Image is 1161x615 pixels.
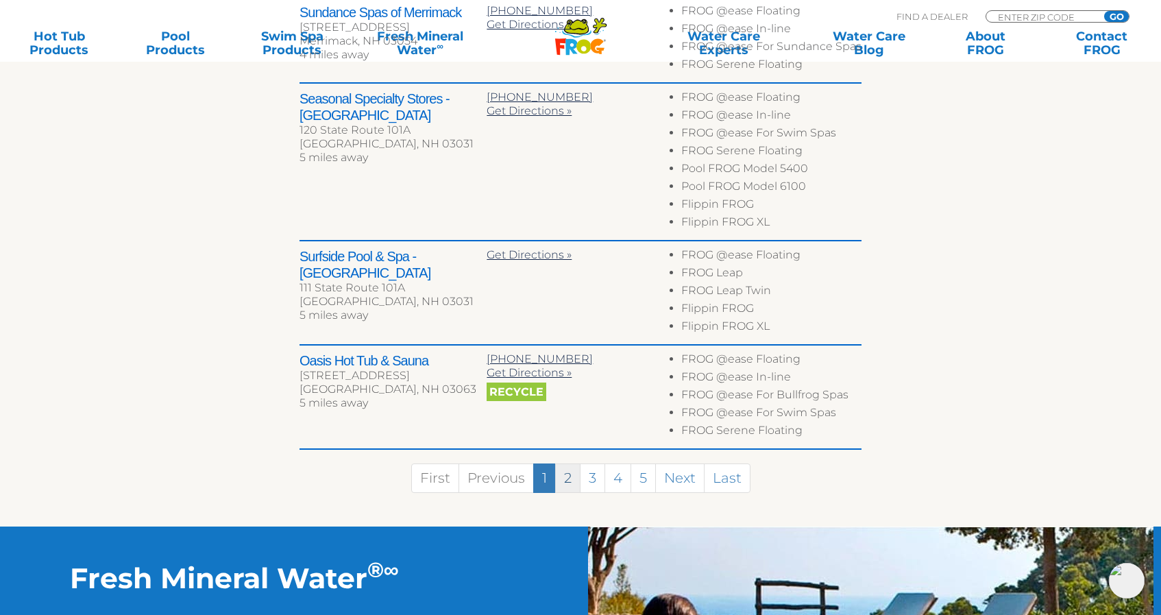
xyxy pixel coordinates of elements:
[681,352,861,370] li: FROG @ease Floating
[487,248,572,261] a: Get Directions »
[681,58,861,75] li: FROG Serene Floating
[300,151,368,164] span: 5 miles away
[384,557,399,583] sup: ∞
[300,352,487,369] h2: Oasis Hot Tub & Sauna
[940,29,1031,57] a: AboutFROG
[300,281,487,295] div: 111 State Route 101A
[487,4,593,17] a: [PHONE_NUMBER]
[459,463,534,493] a: Previous
[681,266,861,284] li: FROG Leap
[681,91,861,108] li: FROG @ease Floating
[14,29,104,57] a: Hot TubProducts
[300,4,487,21] h2: Sundance Spas of Merrimack
[655,463,705,493] a: Next
[823,29,914,57] a: Water CareBlog
[300,123,487,137] div: 120 State Route 101A
[130,29,221,57] a: PoolProducts
[997,11,1089,23] input: Zip Code Form
[300,396,368,409] span: 5 miles away
[300,309,368,322] span: 5 miles away
[681,319,861,337] li: Flippin FROG XL
[1057,29,1147,57] a: ContactFROG
[70,561,511,595] h2: Fresh Mineral Water
[681,180,861,197] li: Pool FROG Model 6100
[681,424,861,442] li: FROG Serene Floating
[300,48,369,61] span: 4 miles away
[681,248,861,266] li: FROG @ease Floating
[704,463,750,493] a: Last
[300,137,487,151] div: [GEOGRAPHIC_DATA], NH 03031
[681,302,861,319] li: Flippin FROG
[300,383,487,396] div: [GEOGRAPHIC_DATA], NH 03063
[300,369,487,383] div: [STREET_ADDRESS]
[681,108,861,126] li: FROG @ease In-line
[300,91,487,123] h2: Seasonal Specialty Stores - [GEOGRAPHIC_DATA]
[681,284,861,302] li: FROG Leap Twin
[555,463,580,493] a: 2
[580,463,605,493] a: 3
[300,295,487,309] div: [GEOGRAPHIC_DATA], NH 03031
[681,4,861,22] li: FROG @ease Floating
[681,388,861,406] li: FROG @ease For Bullfrog Spas
[487,18,572,31] a: Get Directions »
[533,463,556,493] a: 1
[631,463,656,493] a: 5
[681,22,861,40] li: FROG @ease In-line
[247,29,337,57] a: Swim SpaProducts
[300,248,487,281] h2: Surfside Pool & Spa - [GEOGRAPHIC_DATA]
[367,557,384,583] sup: ®
[681,144,861,162] li: FROG Serene Floating
[681,406,861,424] li: FROG @ease For Swim Spas
[487,352,593,365] a: [PHONE_NUMBER]
[681,40,861,58] li: FROG @ease For Sundance Spas
[300,34,487,48] div: Merrimack, NH 03054
[604,463,631,493] a: 4
[411,463,459,493] a: First
[681,215,861,233] li: Flippin FROG XL
[681,162,861,180] li: Pool FROG Model 5400
[487,383,546,401] span: Recycle
[896,10,968,23] p: Find A Dealer
[487,104,572,117] a: Get Directions »
[1109,563,1145,599] img: openIcon
[681,370,861,388] li: FROG @ease In-line
[681,126,861,144] li: FROG @ease For Swim Spas
[1104,11,1129,22] input: GO
[487,366,572,379] a: Get Directions »
[487,91,593,104] a: [PHONE_NUMBER]
[300,21,487,34] div: [STREET_ADDRESS]
[681,197,861,215] li: Flippin FROG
